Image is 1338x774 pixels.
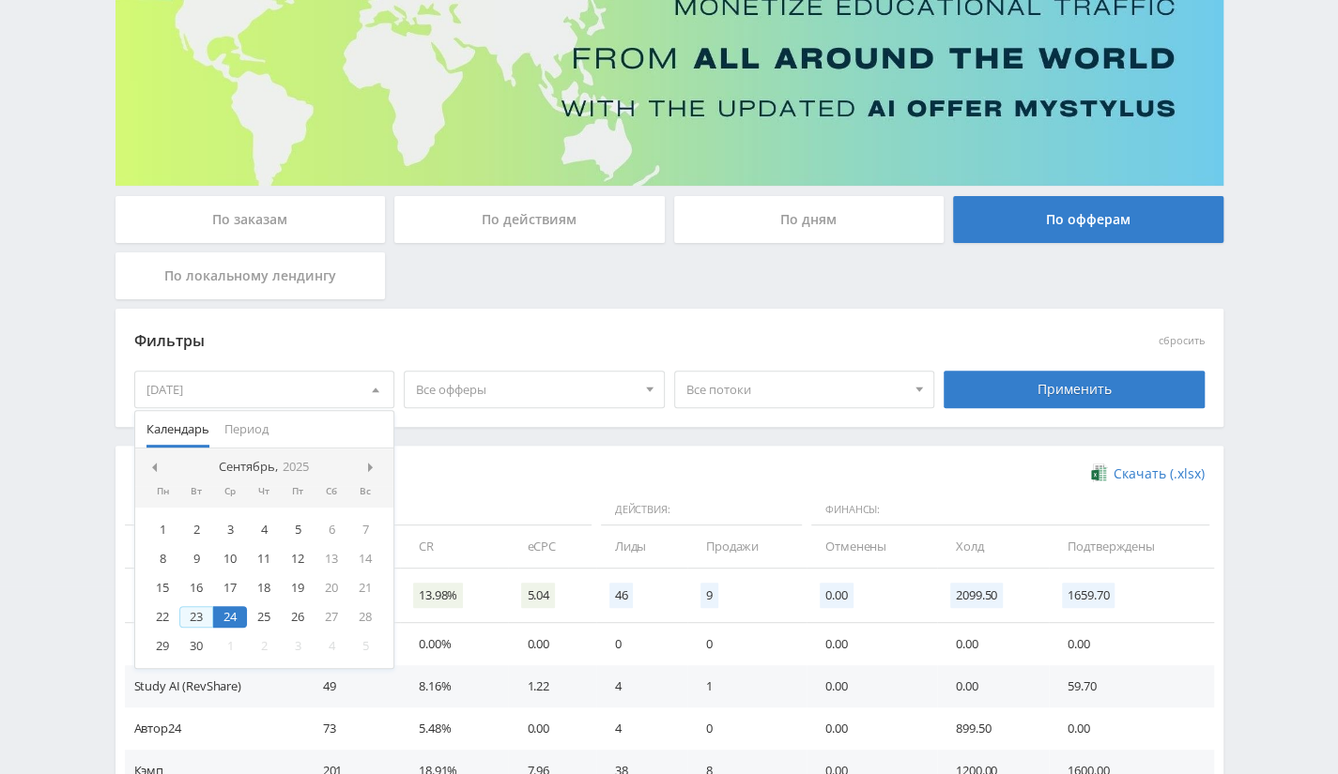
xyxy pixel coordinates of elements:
td: 0.00 [508,707,595,750]
td: MyStylus [125,623,304,665]
span: Скачать (.xlsx) [1114,466,1205,481]
div: 29 [146,635,180,657]
td: Study AI (RevShare) [125,665,304,707]
td: 0.00 [807,665,937,707]
button: сбросить [1159,335,1205,347]
td: 0.00% [400,623,508,665]
td: 0.00 [807,623,937,665]
div: 22 [146,606,180,628]
span: Все офферы [416,372,636,407]
td: 5.48% [400,707,508,750]
div: 20 [315,577,348,599]
div: 15 [146,577,180,599]
td: Лиды [596,525,687,568]
span: Финансы: [811,494,1208,526]
div: 3 [213,519,247,540]
div: Фильтры [134,327,935,356]
div: 1 [213,635,247,657]
td: 899.50 [937,707,1049,750]
div: 26 [281,606,315,628]
div: 19 [281,577,315,599]
td: Отменены [807,525,937,568]
div: 14 [348,548,382,569]
div: Чт [247,486,281,497]
i: 2025 [283,460,309,474]
div: 9 [179,548,213,569]
td: 0.00 [1049,623,1213,665]
div: По заказам [115,196,386,243]
div: 24 [213,606,247,628]
div: 5 [281,519,315,540]
td: CR [400,525,508,568]
td: eCPC [508,525,595,568]
td: 0 [687,623,807,665]
div: 28 [348,606,382,628]
div: 3 [281,635,315,657]
div: Пт [281,486,315,497]
span: 2099.50 [950,583,1003,608]
div: 18 [247,577,281,599]
div: 25 [247,606,281,628]
button: Календарь [139,411,217,448]
div: 8 [146,548,180,569]
span: 0.00 [820,583,853,608]
td: 0 [687,707,807,750]
a: Скачать (.xlsx) [1091,464,1204,483]
span: 5.04 [521,583,554,608]
span: 46 [609,583,634,608]
div: Применить [944,371,1205,408]
div: По действиям [394,196,665,243]
div: По офферам [953,196,1223,243]
span: 9 [700,583,718,608]
td: 73 [304,707,400,750]
td: 0.00 [937,665,1049,707]
div: 4 [315,635,348,657]
div: 17 [213,577,247,599]
td: 0.00 [807,707,937,750]
td: Итого: [125,569,304,623]
img: xlsx [1091,463,1107,482]
div: Ср [213,486,247,497]
div: 6 [315,519,348,540]
span: Календарь [146,411,209,448]
div: 5 [348,635,382,657]
span: 1659.70 [1062,583,1115,608]
div: 7 [348,519,382,540]
td: Автор24 [125,707,304,750]
div: Вт [179,486,213,497]
td: 4 [596,707,687,750]
div: 30 [179,635,213,657]
span: Данные: [125,494,592,526]
div: По дням [674,196,945,243]
td: Продажи [687,525,807,568]
button: Период [217,411,276,448]
td: 4 [596,665,687,707]
div: [DATE] [135,372,394,407]
td: 8.16% [400,665,508,707]
div: 13 [315,548,348,569]
td: 0.00 [937,623,1049,665]
div: 4 [247,519,281,540]
td: 1.22 [508,665,595,707]
div: По локальному лендингу [115,252,386,299]
span: Действия: [601,494,802,526]
div: 12 [281,548,315,569]
div: 2 [247,635,281,657]
td: Дата [125,525,304,568]
div: 27 [315,606,348,628]
td: 0 [596,623,687,665]
div: 16 [179,577,213,599]
td: Холд [937,525,1049,568]
span: Период [224,411,269,448]
span: 13.98% [413,583,463,608]
span: Все потоки [686,372,906,407]
div: 11 [247,548,281,569]
div: 23 [179,606,213,628]
div: Сентябрь, [211,460,316,475]
div: Вс [348,486,382,497]
td: 0.00 [1049,707,1213,750]
div: Пн [146,486,180,497]
td: 0.00 [508,623,595,665]
div: Сб [315,486,348,497]
div: 10 [213,548,247,569]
